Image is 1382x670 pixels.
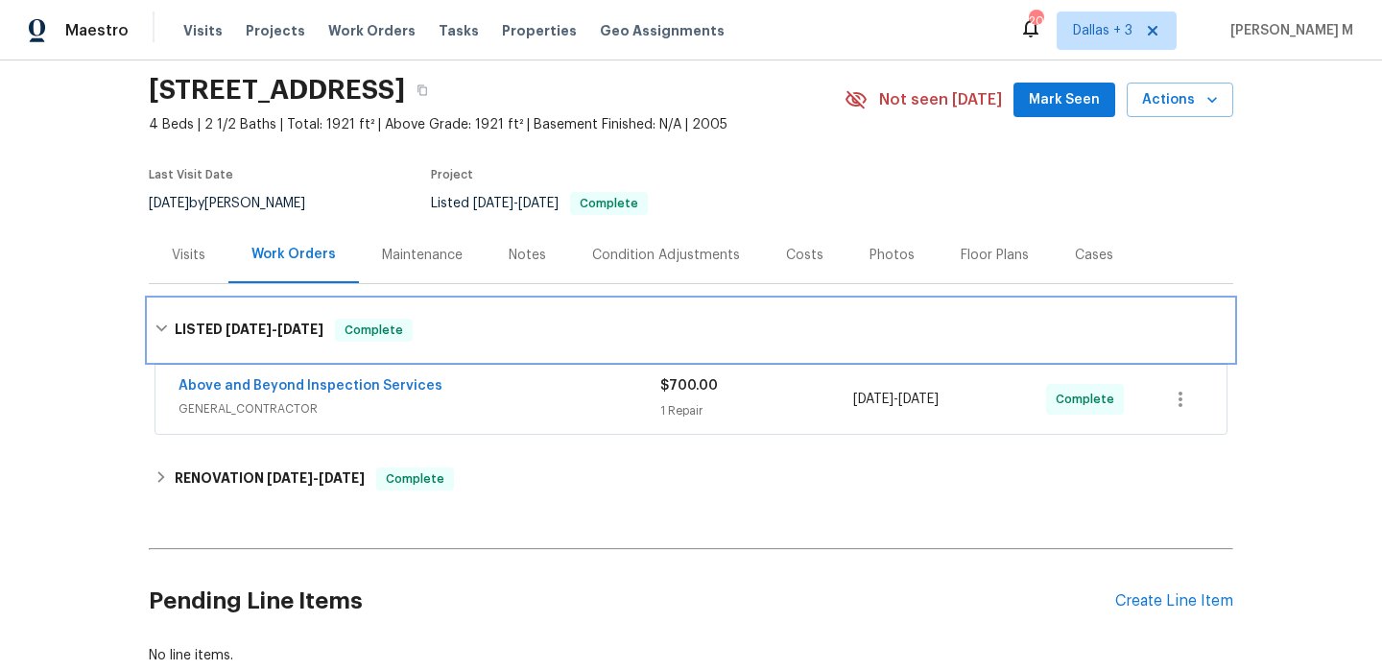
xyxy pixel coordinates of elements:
div: Visits [172,246,205,265]
span: 4 Beds | 2 1/2 Baths | Total: 1921 ft² | Above Grade: 1921 ft² | Basement Finished: N/A | 2005 [149,115,845,134]
h2: [STREET_ADDRESS] [149,81,405,100]
span: Complete [378,469,452,489]
span: Mark Seen [1029,88,1100,112]
div: Maintenance [382,246,463,265]
span: Actions [1142,88,1218,112]
div: RENOVATION [DATE]-[DATE]Complete [149,456,1233,502]
span: Projects [246,21,305,40]
div: Condition Adjustments [592,246,740,265]
h6: RENOVATION [175,467,365,491]
button: Copy Address [405,73,440,108]
span: [DATE] [149,197,189,210]
span: Geo Assignments [600,21,725,40]
span: - [853,390,939,409]
span: Last Visit Date [149,169,233,180]
div: Work Orders [251,245,336,264]
div: Floor Plans [961,246,1029,265]
span: [DATE] [853,393,894,406]
button: Actions [1127,83,1233,118]
span: [DATE] [473,197,513,210]
span: $700.00 [660,379,718,393]
span: Visits [183,21,223,40]
button: Mark Seen [1013,83,1115,118]
span: - [267,471,365,485]
div: 200 [1029,12,1042,31]
span: GENERAL_CONTRACTOR [179,399,660,419]
span: Complete [337,321,411,340]
h6: LISTED [175,319,323,342]
h2: Pending Line Items [149,557,1115,646]
span: [DATE] [277,323,323,336]
span: [PERSON_NAME] M [1223,21,1353,40]
span: Maestro [65,21,129,40]
span: [DATE] [898,393,939,406]
div: Cases [1075,246,1113,265]
span: - [226,323,323,336]
span: Project [431,169,473,180]
span: Not seen [DATE] [879,90,1002,109]
span: [DATE] [267,471,313,485]
div: No line items. [149,646,1233,665]
span: Properties [502,21,577,40]
div: by [PERSON_NAME] [149,192,328,215]
span: Dallas + 3 [1073,21,1132,40]
span: [DATE] [319,471,365,485]
span: Complete [1056,390,1122,409]
span: - [473,197,559,210]
div: Create Line Item [1115,592,1233,610]
div: Notes [509,246,546,265]
span: Work Orders [328,21,416,40]
a: Above and Beyond Inspection Services [179,379,442,393]
span: [DATE] [226,323,272,336]
span: Complete [572,198,646,209]
div: 1 Repair [660,401,853,420]
span: Listed [431,197,648,210]
span: [DATE] [518,197,559,210]
div: Costs [786,246,823,265]
span: Tasks [439,24,479,37]
div: LISTED [DATE]-[DATE]Complete [149,299,1233,361]
div: Photos [870,246,915,265]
